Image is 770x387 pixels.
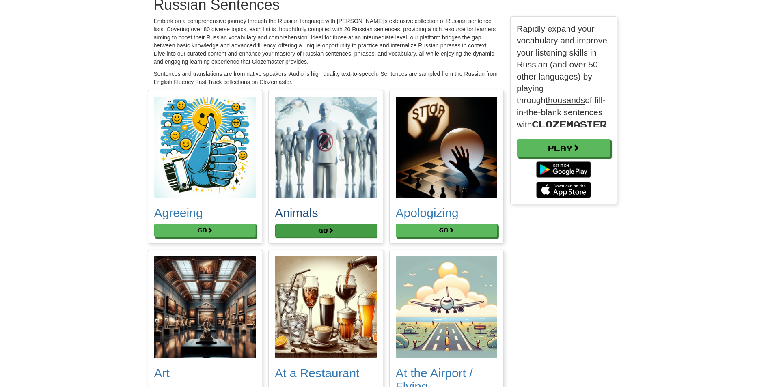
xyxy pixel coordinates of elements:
[517,139,610,157] a: Play
[532,119,607,129] span: Clozemaster
[396,224,498,237] button: Go
[275,97,377,238] a: Animals Go
[154,17,498,66] p: Embark on a comprehensive journey through the Russian language with [PERSON_NAME]'s extensive col...
[154,256,256,358] img: ae4920ad-4ed7-449e-a416-7218bba8d72a.small.png
[275,224,377,238] button: Go
[275,366,377,380] h2: At a Restaurant
[275,256,377,358] img: 38724a8b-356f-4992-ab84-65fc1440af2c.small.png
[396,206,498,219] h2: Apologizing
[154,97,256,198] img: 8fa77627-0b8e-4ba1-a81e-13c55a6645d9.small.png
[546,95,585,105] u: thousands
[154,206,256,219] h2: Agreeing
[536,182,591,198] img: Download_on_the_App_Store_Badge_US-UK_135x40-25178aeef6eb6b83b96f5f2d004eda3bffbb37122de64afbaef7...
[154,224,256,237] button: Go
[396,256,498,358] img: 0bf744cf-055b-4494-b9f4-b03440df99a1.small.png
[396,97,498,238] a: Apologizing Go
[154,70,498,86] p: Sentences and translations are from native speakers. Audio is high quality text-to-speech. Senten...
[154,97,256,238] a: Agreeing Go
[154,366,256,380] h2: Art
[275,97,377,198] img: aec01a1a-9725-42b3-8a2e-131d5690083d.small.png
[532,157,595,182] img: Get it on Google Play
[275,206,377,219] h2: Animals
[396,97,498,198] img: 6d0c3f82-3c12-4438-8441-d95287ca625e.small.png
[517,23,610,131] p: Rapidly expand your vocabulary and improve your listening skills in Russian (and over 50 other la...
